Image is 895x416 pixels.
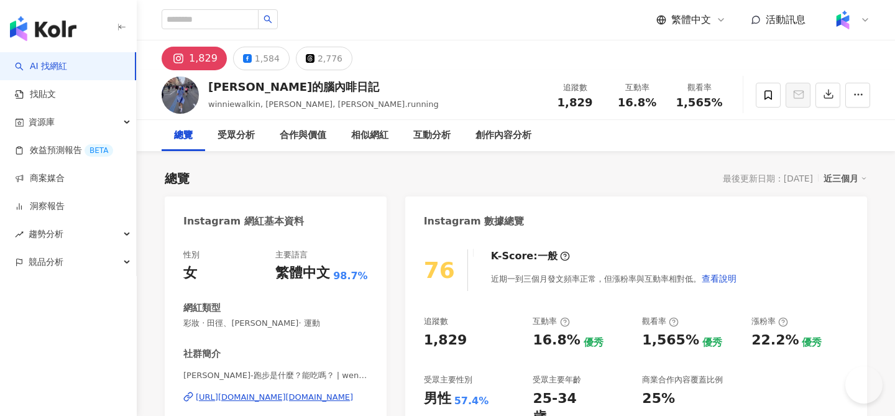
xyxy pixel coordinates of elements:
[551,81,599,94] div: 追蹤數
[613,81,661,94] div: 互動率
[642,374,723,386] div: 商業合作內容覆蓋比例
[29,108,55,136] span: 資源庫
[333,269,368,283] span: 98.7%
[424,316,448,327] div: 追蹤數
[15,88,56,101] a: 找貼文
[424,374,472,386] div: 受眾主要性別
[701,266,737,291] button: 查看說明
[558,96,593,109] span: 1,829
[208,79,439,95] div: [PERSON_NAME]的腦內啡日記
[671,13,711,27] span: 繁體中文
[723,173,813,183] div: 最後更新日期：[DATE]
[183,318,368,329] span: 彩妝 · 田徑、[PERSON_NAME]· 運動
[296,47,352,70] button: 2,776
[174,128,193,143] div: 總覽
[183,264,197,283] div: 女
[15,144,113,157] a: 效益預測報告BETA
[424,331,467,350] div: 1,829
[15,230,24,239] span: rise
[162,47,227,70] button: 1,829
[475,128,531,143] div: 創作內容分析
[538,249,558,263] div: 一般
[10,16,76,41] img: logo
[702,336,722,349] div: 優秀
[165,170,190,187] div: 總覽
[275,249,308,261] div: 主要語言
[162,76,199,114] img: KOL Avatar
[533,331,580,350] div: 16.8%
[751,316,788,327] div: 漲粉率
[196,392,353,403] div: [URL][DOMAIN_NAME][DOMAIN_NAME]
[29,248,63,276] span: 競品分析
[491,249,570,263] div: K-Score :
[183,249,200,261] div: 性別
[642,389,675,409] div: 25%
[255,50,280,67] div: 1,584
[676,96,723,109] span: 1,565%
[208,99,439,109] span: winniewalkin, [PERSON_NAME], [PERSON_NAME].running
[642,316,679,327] div: 觀看率
[413,128,451,143] div: 互動分析
[424,215,525,228] div: Instagram 數據總覽
[218,128,255,143] div: 受眾分析
[831,8,855,32] img: Kolr%20app%20icon%20%281%29.png
[280,128,326,143] div: 合作與價值
[351,128,388,143] div: 相似網紅
[766,14,805,25] span: 活動訊息
[29,220,63,248] span: 趨勢分析
[676,81,723,94] div: 觀看率
[533,316,569,327] div: 互動率
[642,331,699,350] div: 1,565%
[424,389,451,409] div: 男性
[824,170,867,187] div: 近三個月
[15,60,67,73] a: searchAI 找網紅
[318,50,342,67] div: 2,776
[584,336,604,349] div: 優秀
[15,200,65,213] a: 洞察報告
[802,336,822,349] div: 優秀
[275,264,330,283] div: 繁體中文
[533,374,581,386] div: 受眾主要年齡
[189,50,218,67] div: 1,829
[845,366,883,404] iframe: Help Scout Beacon - Open
[618,96,656,109] span: 16.8%
[264,15,272,24] span: search
[183,302,221,315] div: 網紅類型
[751,331,799,350] div: 22.2%
[183,215,304,228] div: Instagram 網紅基本資料
[183,348,221,361] div: 社群簡介
[491,266,737,291] div: 近期一到三個月發文頻率正常，但漲粉率與互動率相對低。
[233,47,290,70] button: 1,584
[183,370,368,381] span: [PERSON_NAME]-跑步是什麼？能吃嗎？ | wenwen.running
[15,172,65,185] a: 商案媒合
[183,392,368,403] a: [URL][DOMAIN_NAME][DOMAIN_NAME]
[454,394,489,408] div: 57.4%
[702,274,737,284] span: 查看說明
[424,257,455,283] div: 76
